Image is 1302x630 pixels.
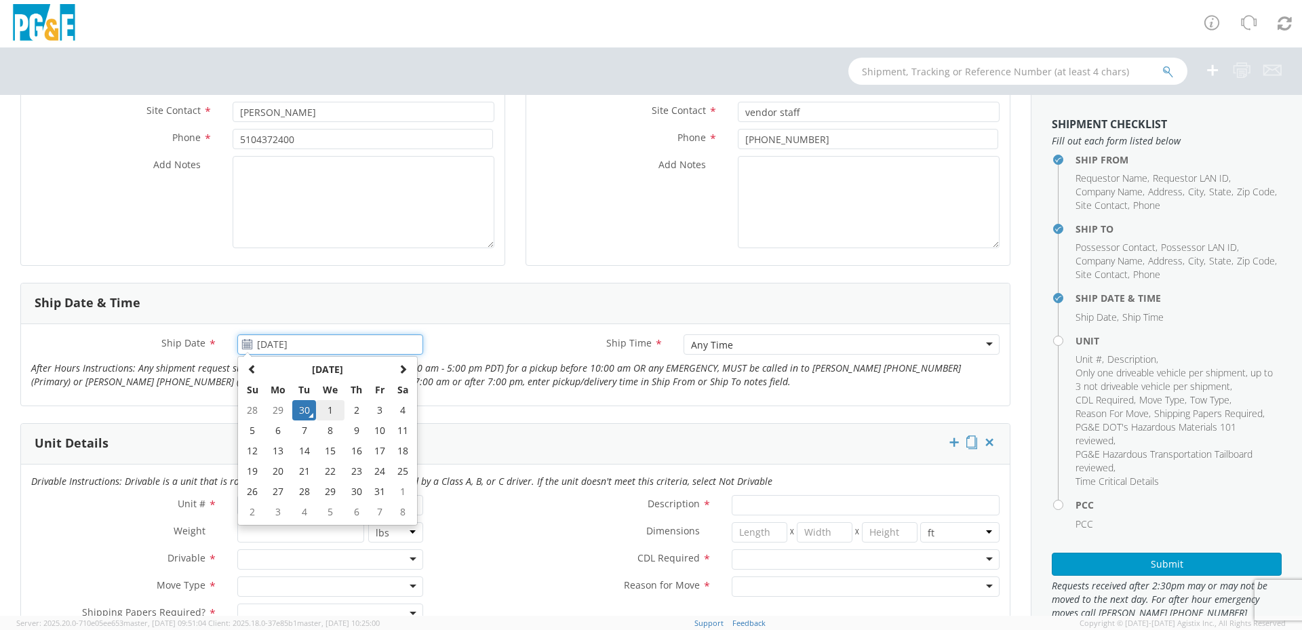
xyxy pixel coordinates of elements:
[161,336,205,349] span: Ship Date
[1161,241,1237,254] span: Possessor LAN ID
[1076,199,1128,212] span: Site Contact
[1076,420,1236,447] span: PG&E DOT's Hazardous Materials 101 reviewed
[157,578,205,591] span: Move Type
[1080,618,1286,629] span: Copyright © [DATE]-[DATE] Agistix Inc., All Rights Reserved
[391,380,414,400] th: Sa
[316,502,344,522] td: 5
[174,524,205,537] span: Weight
[1076,172,1147,184] span: Requestor Name
[241,502,264,522] td: 2
[264,461,293,481] td: 20
[297,618,380,628] span: master, [DATE] 10:25:00
[10,4,78,44] img: pge-logo-06675f144f4cfa6a6814.png
[316,400,344,420] td: 1
[391,400,414,420] td: 4
[677,131,706,144] span: Phone
[1076,353,1102,366] span: Unit #
[694,618,724,628] a: Support
[248,364,257,374] span: Previous Month
[264,441,293,461] td: 13
[292,461,316,481] td: 21
[316,481,344,502] td: 29
[316,380,344,400] th: We
[1076,185,1143,198] span: Company Name
[1076,448,1252,474] span: PG&E Hazardous Transportation Tailboard reviewed
[368,380,391,400] th: Fr
[1148,254,1185,268] li: ,
[264,481,293,502] td: 27
[344,502,368,522] td: 6
[1139,393,1187,407] li: ,
[123,618,206,628] span: master, [DATE] 09:51:04
[1076,393,1134,406] span: CDL Required
[1237,185,1277,199] li: ,
[1209,185,1234,199] li: ,
[241,441,264,461] td: 12
[1052,553,1282,576] button: Submit
[1076,241,1156,254] span: Possessor Contact
[787,522,797,543] span: X
[1188,254,1204,267] span: City
[241,380,264,400] th: Su
[167,551,205,564] span: Drivable
[1148,185,1185,199] li: ,
[691,338,733,352] div: Any Time
[1076,366,1278,393] li: ,
[1076,155,1282,165] h4: Ship From
[646,524,700,537] span: Dimensions
[1076,185,1145,199] li: ,
[1076,407,1151,420] li: ,
[1076,224,1282,234] h4: Ship To
[637,551,700,564] span: CDL Required
[35,296,140,310] h3: Ship Date & Time
[1237,185,1275,198] span: Zip Code
[1076,311,1119,324] li: ,
[1052,117,1167,132] strong: Shipment Checklist
[1237,254,1277,268] li: ,
[1209,254,1234,268] li: ,
[1052,134,1282,148] span: Fill out each form listed below
[344,461,368,481] td: 23
[1190,393,1229,406] span: Tow Type
[1052,579,1282,620] span: Requests received after 2:30pm may or may not be moved to the next day. For after hour emergency ...
[31,361,961,388] i: After Hours Instructions: Any shipment request submitted after normal business hours (7:00 am - 5...
[1209,185,1231,198] span: State
[1153,172,1229,184] span: Requestor LAN ID
[1122,311,1164,323] span: Ship Time
[1076,293,1282,303] h4: Ship Date & Time
[1154,407,1263,420] span: Shipping Papers Required
[264,400,293,420] td: 29
[1076,241,1158,254] li: ,
[1076,254,1145,268] li: ,
[1188,185,1204,198] span: City
[732,522,787,543] input: Length
[35,437,108,450] h3: Unit Details
[1107,353,1158,366] li: ,
[1076,500,1282,510] h4: PCC
[1161,241,1239,254] li: ,
[292,502,316,522] td: 4
[368,461,391,481] td: 24
[1107,353,1156,366] span: Description
[31,475,772,488] i: Drivable Instructions: Drivable is a unit that is roadworthy and can be driven over the road by a...
[391,441,414,461] td: 18
[848,58,1187,85] input: Shipment, Tracking or Reference Number (at least 4 chars)
[1076,407,1149,420] span: Reason For Move
[292,400,316,420] td: 30
[264,380,293,400] th: Mo
[1133,199,1160,212] span: Phone
[316,461,344,481] td: 22
[1153,172,1231,185] li: ,
[1148,185,1183,198] span: Address
[264,359,391,380] th: Select Month
[316,420,344,441] td: 8
[652,104,706,117] span: Site Contact
[852,522,862,543] span: X
[368,420,391,441] td: 10
[292,481,316,502] td: 28
[1237,254,1275,267] span: Zip Code
[1076,311,1117,323] span: Ship Date
[862,522,918,543] input: Height
[292,420,316,441] td: 7
[344,420,368,441] td: 9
